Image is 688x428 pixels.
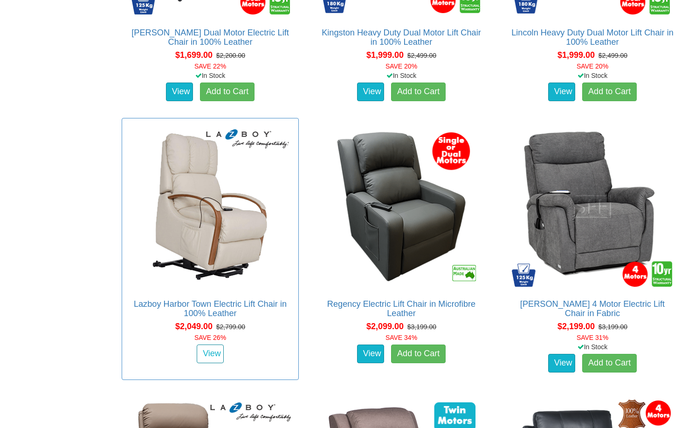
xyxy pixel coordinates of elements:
del: $2,200.00 [216,52,245,59]
div: In Stock [120,71,301,80]
span: $2,049.00 [175,322,213,331]
a: Regency Electric Lift Chair in Microfibre Leather [327,299,475,318]
div: In Stock [311,71,492,80]
font: SAVE 22% [194,62,226,70]
a: View [357,83,384,101]
a: Add to Cart [582,354,637,373]
a: Add to Cart [200,83,255,101]
a: View [166,83,193,101]
span: $1,999.00 [557,50,595,60]
div: In Stock [502,71,683,80]
div: In Stock [502,342,683,352]
del: $2,499.00 [407,52,436,59]
img: Regency Electric Lift Chair in Microfibre Leather [318,123,485,290]
del: $3,199.00 [599,323,627,331]
font: SAVE 20% [577,62,608,70]
a: View [548,83,575,101]
span: $2,199.00 [557,322,595,331]
del: $2,499.00 [599,52,627,59]
a: Lazboy Harbor Town Electric Lift Chair in 100% Leather [134,299,287,318]
a: Add to Cart [391,345,446,363]
font: SAVE 31% [577,334,608,341]
a: View [548,354,575,373]
a: Kingston Heavy Duty Dual Motor Lift Chair in 100% Leather [322,28,481,47]
font: SAVE 20% [385,62,417,70]
a: Add to Cart [391,83,446,101]
font: SAVE 34% [385,334,417,341]
span: $1,699.00 [175,50,213,60]
del: $3,199.00 [407,323,436,331]
a: Lincoln Heavy Duty Dual Motor Lift Chair in 100% Leather [511,28,674,47]
img: Lazboy Harbor Town Electric Lift Chair in 100% Leather [127,123,294,290]
span: $2,099.00 [366,322,404,331]
font: SAVE 26% [194,334,226,341]
a: [PERSON_NAME] Dual Motor Electric Lift Chair in 100% Leather [131,28,289,47]
img: Dalton 4 Motor Electric Lift Chair in Fabric [509,123,676,290]
a: View [197,345,224,363]
span: $1,999.00 [366,50,404,60]
a: [PERSON_NAME] 4 Motor Electric Lift Chair in Fabric [520,299,665,318]
a: Add to Cart [582,83,637,101]
del: $2,799.00 [216,323,245,331]
a: View [357,345,384,363]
